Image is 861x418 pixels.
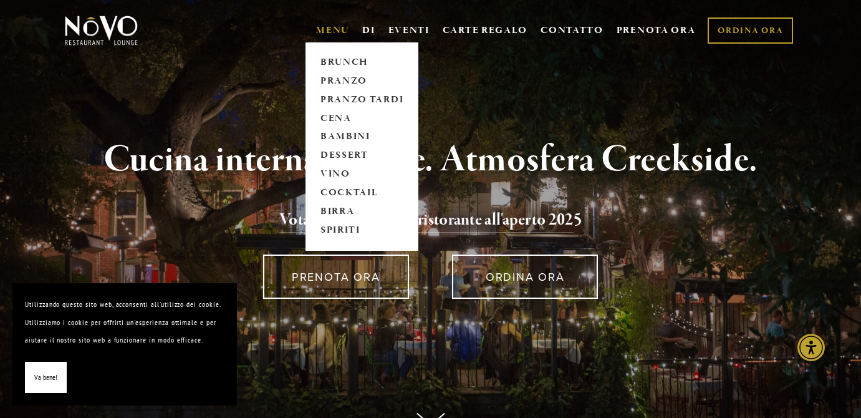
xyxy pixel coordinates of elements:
[362,24,375,37] a: DI
[452,255,598,299] a: ORDINA ORA
[292,269,380,284] font: PRENOTA ORA
[316,24,349,37] a: MENU
[316,128,407,147] a: BAMBINI
[320,75,367,87] font: PRANZO
[316,221,407,240] a: SPIRITI
[103,136,758,183] font: Cucina internazionale. Atmosfera Creekside.
[617,19,696,42] a: PRENOTA ORA
[708,17,793,44] a: ORDINA ORA
[316,72,407,90] a: PRANZO
[320,130,370,143] font: BAMBINI
[316,53,407,72] a: BRUNCH
[443,24,527,37] font: CARTE REGALO
[797,334,825,361] div: Accessibilità Menu
[316,109,407,128] a: CENA
[25,299,221,344] font: Utilizzando questo sito web, acconsenti all'utilizzo dei cookie. Utilizziamo i cookie per offrirt...
[34,372,57,382] font: Va bene!
[443,19,527,42] a: CARTE REGALO
[316,165,407,184] a: VINO
[263,255,409,299] a: PRENOTA ORA
[279,209,574,233] a: Votato come miglior ristorante all'aperto 202
[316,147,407,165] a: DESSERT
[320,56,368,69] font: BRUNCH
[320,149,368,162] font: DESSERT
[388,24,430,37] a: EVENTI
[316,203,407,221] a: BIRRA
[486,269,565,284] font: ORDINA ORA
[617,24,696,37] font: PRENOTA ORA
[320,94,403,106] font: PRANZO TARDI
[316,90,407,109] a: PRANZO TARDI
[25,362,67,394] button: Va bene!
[541,19,604,42] a: CONTATTO
[320,205,355,218] font: BIRRA
[12,283,237,406] section: Banner dei cookie
[320,224,360,236] font: SPIRITI
[541,24,604,37] font: CONTATTO
[320,168,350,180] font: VINO
[279,209,574,231] font: Votato come miglior ristorante all'aperto 202
[718,25,783,36] font: ORDINA ORA
[320,187,378,199] font: COCKTAIL
[574,209,582,231] font: 5
[62,15,140,46] img: Ristorante e lounge Novo
[320,112,352,125] font: CENA
[316,184,407,203] a: COCKTAIL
